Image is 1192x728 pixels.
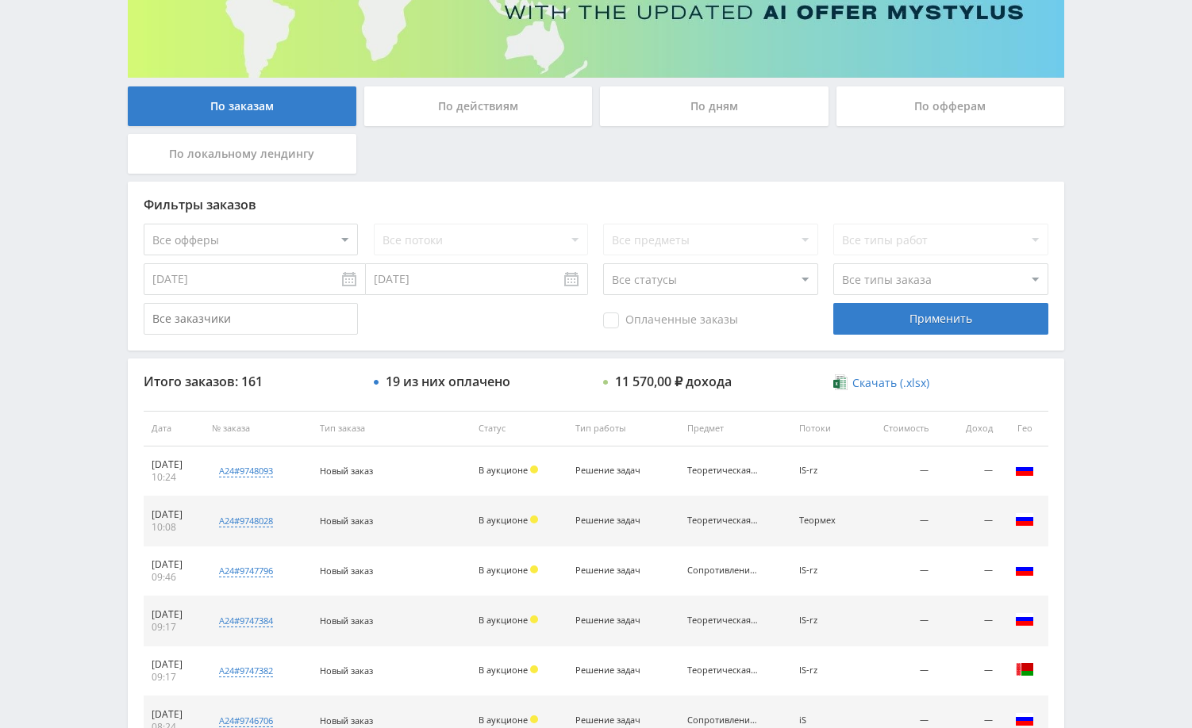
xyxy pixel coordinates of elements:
div: a24#9747384 [219,615,273,627]
div: Решение задач [575,466,647,476]
div: a24#9747796 [219,565,273,577]
span: Холд [530,615,538,623]
div: По действиям [364,86,593,126]
span: Холд [530,715,538,723]
div: Теоретическая механика [687,515,759,526]
div: По локальному лендингу [128,134,356,174]
div: По офферам [836,86,1065,126]
td: — [936,646,1001,696]
td: — [936,446,1001,496]
div: Применить [833,303,1048,335]
a: Скачать (.xlsx) [833,375,929,391]
div: Решение задач [575,615,647,626]
div: IS-rz [799,665,851,676]
span: Новый заказ [320,615,373,626]
div: Сопротивление материалов [687,565,759,576]
span: Новый заказ [320,715,373,726]
span: Холд [530,515,538,523]
span: Новый заказ [320,515,373,527]
img: rus.png [1015,460,1034,479]
th: Предмет [679,411,791,446]
span: В аукционе [479,614,528,626]
td: — [936,546,1001,596]
img: xlsx [833,374,847,390]
div: Решение задач [575,565,647,576]
div: По заказам [128,86,356,126]
div: 11 570,00 ₽ дохода [615,374,732,389]
span: Холд [530,565,538,573]
th: Дата [144,411,204,446]
td: — [936,596,1001,646]
span: В аукционе [479,514,528,526]
div: a24#9748093 [219,465,273,477]
span: Оплаченные заказы [603,312,738,328]
div: Теормех [799,515,851,526]
img: rus.png [1015,510,1034,529]
div: [DATE] [152,558,196,571]
div: Сопротивление материалов [687,715,759,726]
img: blr.png [1015,660,1034,679]
div: Решение задач [575,665,647,676]
span: В аукционе [479,664,528,676]
div: a24#9747382 [219,665,273,677]
div: Решение задач [575,515,647,526]
span: Новый заказ [320,665,373,676]
th: Доход [936,411,1001,446]
input: Все заказчики [144,303,358,335]
span: В аукционе [479,714,528,726]
th: Статус [471,411,567,446]
div: 10:24 [152,471,196,484]
span: Холд [530,665,538,673]
div: 09:17 [152,671,196,684]
td: — [858,546,936,596]
div: Теоретическая механика [687,466,759,476]
div: 09:46 [152,571,196,584]
div: 09:17 [152,621,196,634]
th: Тип работы [567,411,679,446]
img: rus.png [1015,610,1034,629]
th: Потоки [791,411,859,446]
td: — [936,496,1001,546]
span: Холд [530,466,538,473]
td: — [858,596,936,646]
div: [DATE] [152,458,196,471]
div: [DATE] [152,508,196,521]
div: [DATE] [152,658,196,671]
div: a24#9748028 [219,515,273,527]
div: iS [799,715,851,726]
div: Решение задач [575,715,647,726]
div: Фильтры заказов [144,197,1048,212]
div: [DATE] [152,608,196,621]
div: Теоретическая механика [687,665,759,676]
div: [DATE] [152,708,196,721]
div: По дням [600,86,829,126]
div: 19 из них оплачено [386,374,510,389]
span: В аукционе [479,564,528,576]
td: — [858,446,936,496]
th: Гео [1001,411,1048,446]
td: — [858,646,936,696]
span: Скачать (.xlsx) [852,377,929,389]
div: Теоретическая механика [687,615,759,626]
th: Стоимость [858,411,936,446]
span: Новый заказ [320,565,373,577]
th: Тип заказа [312,411,471,446]
div: IS-rz [799,565,851,576]
span: Новый заказ [320,465,373,477]
div: IS-rz [799,615,851,626]
td: — [858,496,936,546]
img: rus.png [1015,560,1034,579]
div: IS-rz [799,466,851,476]
span: В аукционе [479,464,528,476]
div: Итого заказов: 161 [144,374,358,389]
div: 10:08 [152,521,196,534]
th: № заказа [204,411,312,446]
div: a24#9746706 [219,715,273,727]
